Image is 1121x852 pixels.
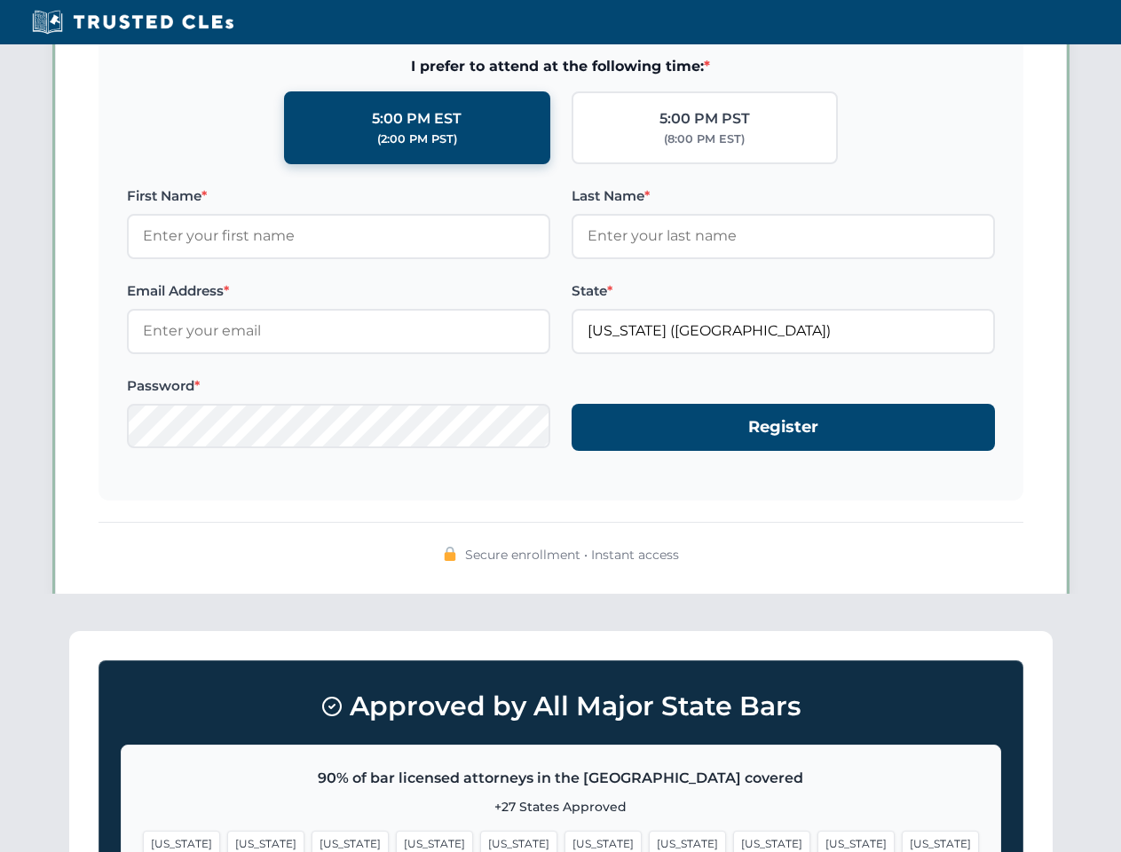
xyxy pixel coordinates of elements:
[127,280,550,302] label: Email Address
[127,55,995,78] span: I prefer to attend at the following time:
[443,547,457,561] img: 🔒
[465,545,679,564] span: Secure enrollment • Instant access
[127,214,550,258] input: Enter your first name
[127,309,550,353] input: Enter your email
[659,107,750,130] div: 5:00 PM PST
[664,130,745,148] div: (8:00 PM EST)
[372,107,462,130] div: 5:00 PM EST
[121,682,1001,730] h3: Approved by All Major State Bars
[572,280,995,302] label: State
[127,185,550,207] label: First Name
[143,767,979,790] p: 90% of bar licensed attorneys in the [GEOGRAPHIC_DATA] covered
[377,130,457,148] div: (2:00 PM PST)
[143,797,979,816] p: +27 States Approved
[27,9,239,35] img: Trusted CLEs
[572,404,995,451] button: Register
[572,185,995,207] label: Last Name
[127,375,550,397] label: Password
[572,309,995,353] input: Florida (FL)
[572,214,995,258] input: Enter your last name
